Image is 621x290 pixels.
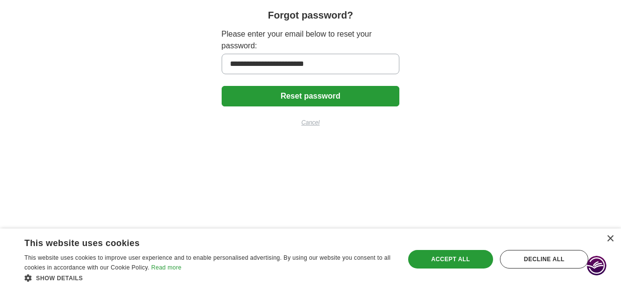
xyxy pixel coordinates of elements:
[24,273,393,283] div: Show details
[408,250,494,269] div: Accept all
[606,235,614,243] div: Close
[24,234,369,249] div: This website uses cookies
[24,254,391,271] span: This website uses cookies to improve user experience and to enable personalised advertising. By u...
[500,250,588,269] div: Decline all
[222,86,400,106] button: Reset password
[36,275,83,282] span: Show details
[268,8,353,22] h1: Forgot password?
[222,118,400,127] a: Cancel
[151,264,182,271] a: Read more, opens a new window
[222,28,400,52] label: Please enter your email below to reset your password:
